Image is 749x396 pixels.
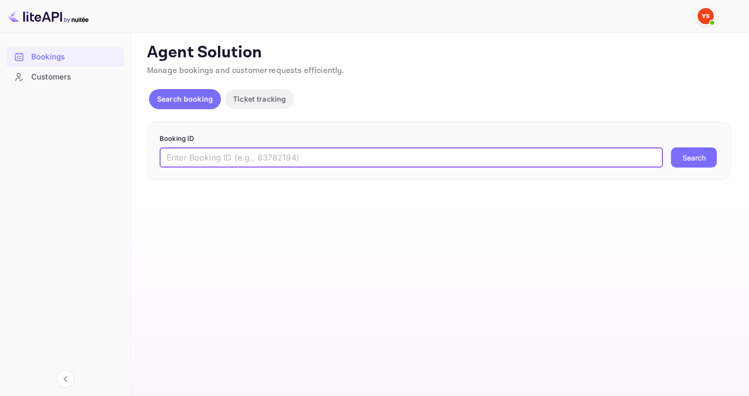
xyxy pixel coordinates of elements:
[8,8,89,24] img: LiteAPI logo
[6,47,124,67] div: Bookings
[31,71,119,83] div: Customers
[160,134,718,144] p: Booking ID
[31,51,119,63] div: Bookings
[56,370,74,388] button: Collapse navigation
[698,8,714,24] img: Yandex Support
[233,94,286,104] p: Ticket tracking
[160,147,663,168] input: Enter Booking ID (e.g., 63782194)
[671,147,717,168] button: Search
[6,67,124,87] div: Customers
[147,65,344,76] span: Manage bookings and customer requests efficiently.
[6,67,124,86] a: Customers
[147,43,731,63] p: Agent Solution
[6,47,124,66] a: Bookings
[157,94,213,104] p: Search booking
